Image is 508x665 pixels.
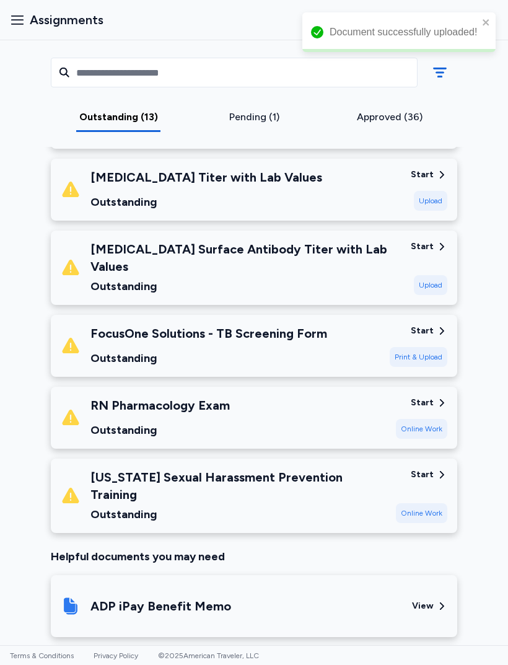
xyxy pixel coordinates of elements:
a: Terms & Conditions [10,651,74,660]
div: Pending (1) [191,110,317,125]
div: Start [411,240,434,253]
div: Outstanding [90,193,322,211]
div: ADP iPay Benefit Memo [90,597,231,615]
div: Outstanding [90,350,327,367]
div: Start [411,397,434,409]
div: Start [411,469,434,481]
div: Online Work [396,419,447,439]
span: Assignments [30,11,103,29]
div: Upload [414,191,447,211]
div: Upload [414,275,447,295]
div: Outstanding (13) [56,110,182,125]
div: [MEDICAL_DATA] Surface Antibody Titer with Lab Values [90,240,401,275]
button: Assignments [5,6,108,33]
div: [US_STATE] Sexual Harassment Prevention Training [90,469,386,503]
div: RN Pharmacology Exam [90,397,230,414]
div: Start [411,169,434,181]
div: [MEDICAL_DATA] Titer with Lab Values [90,169,322,186]
div: Outstanding [90,506,386,523]
div: Start [411,325,434,337]
button: close [482,17,491,27]
div: Helpful documents you may need [51,548,457,565]
div: Print & Upload [390,347,447,367]
div: Outstanding [90,278,401,295]
a: Privacy Policy [94,651,138,660]
div: Online Work [396,503,447,523]
div: Approved (36) [326,110,452,125]
span: © 2025 American Traveler, LLC [158,651,259,660]
div: Outstanding [90,421,230,439]
div: FocusOne Solutions - TB Screening Form [90,325,327,342]
div: Document successfully uploaded! [330,25,478,40]
div: View [412,600,434,612]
